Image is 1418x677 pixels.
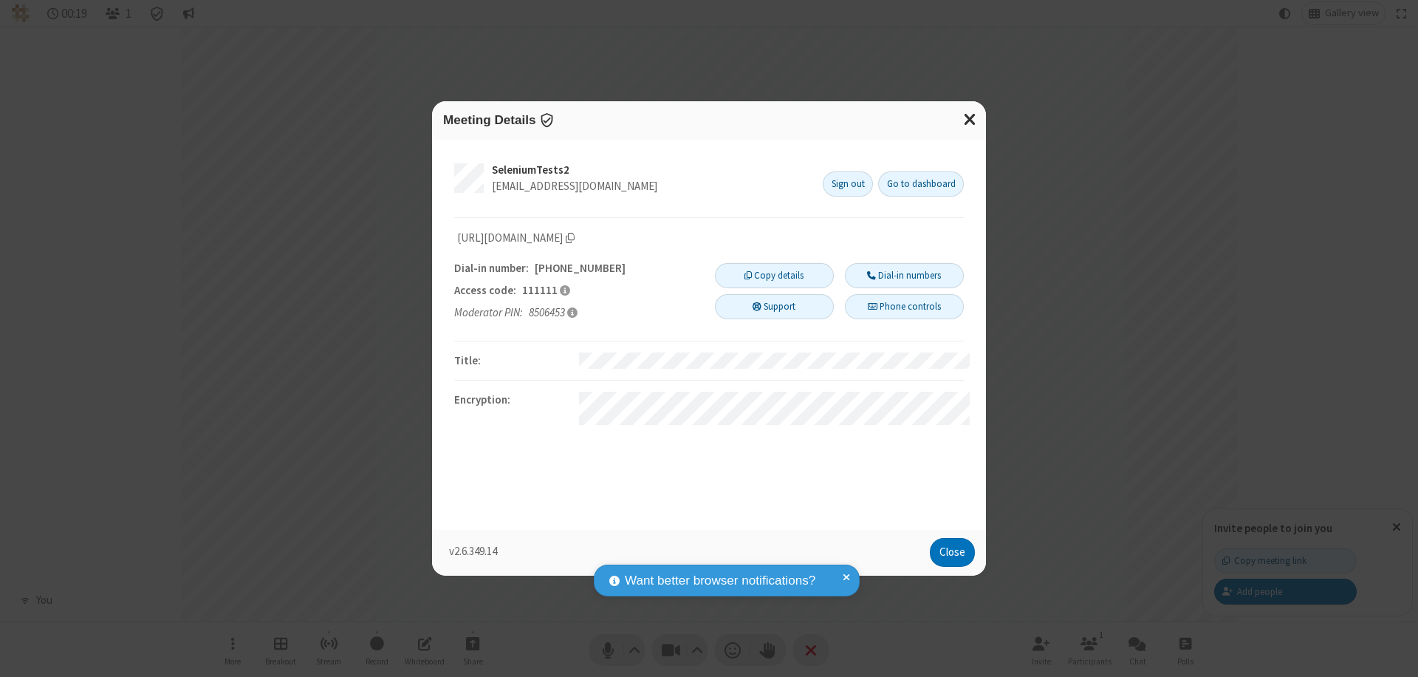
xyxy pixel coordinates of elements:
span: Meeting Details [443,112,536,127]
button: Copy details [715,263,834,288]
button: Close [930,538,975,568]
span: Copy meeting link [457,230,575,247]
span: As the meeting organizer, entering this PIN gives you access to moderator and other administrativ... [567,307,578,319]
span: 8506453 [529,305,565,319]
div: Title : [449,353,579,370]
div: [EMAIL_ADDRESS][DOMAIN_NAME] [492,178,812,195]
span: Want better browser notifications? [625,571,815,591]
span: Participants should use this access code to connect to the meeting. [560,285,570,296]
span: Moderator PIN: [454,305,523,322]
button: Sign out [823,171,873,197]
div: Encryption : [449,392,579,425]
div: SeleniumTests2 [492,162,812,179]
span: Access code: [454,282,516,299]
button: Close modal [955,101,986,137]
span: Encryption enabled [539,112,555,127]
a: Go to dashboard [878,171,964,197]
span: 111111 [522,283,558,297]
button: Dial-in numbers [845,263,964,288]
p: v2.6.349.14 [449,543,925,567]
button: Support [715,294,834,319]
span: [PHONE_NUMBER] [535,261,626,275]
button: Phone controls [845,294,964,319]
span: Dial-in number: [454,260,529,277]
